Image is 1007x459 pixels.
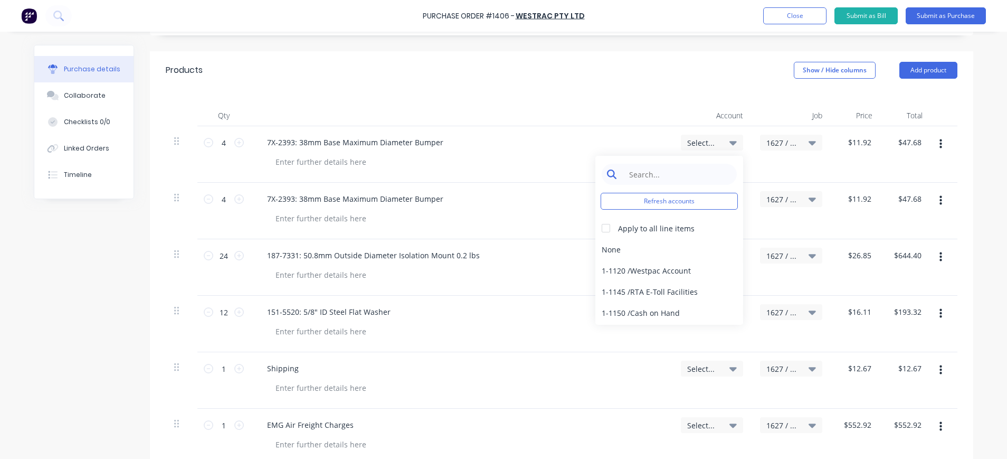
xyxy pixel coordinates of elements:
[752,105,831,126] div: Job
[687,420,719,431] span: Select...
[34,56,134,82] button: Purchase details
[595,281,743,302] div: 1-1145 / RTA E-Toll Facilities
[595,239,743,260] div: None
[763,7,826,24] button: Close
[906,7,986,24] button: Submit as Purchase
[766,194,798,205] span: 1627 / W/Trac-794-[GEOGRAPHIC_DATA]-T12
[687,137,719,148] span: Select...
[64,144,109,153] div: Linked Orders
[834,7,898,24] button: Submit as Bill
[259,248,488,263] div: 187-7331: 50.8mm Outside Diameter Isolation Mount 0.2 lbs
[259,417,362,433] div: EMG Air Freight Charges
[601,193,738,210] button: Refresh accounts
[881,105,931,126] div: Total
[21,8,37,24] img: Factory
[516,11,585,21] a: WesTrac Pty Ltd
[766,137,798,148] span: 1627 / W/Trac-794-[GEOGRAPHIC_DATA]-T12
[34,82,134,109] button: Collaborate
[831,105,881,126] div: Price
[623,164,731,185] input: Search...
[687,363,719,374] span: Select...
[34,162,134,188] button: Timeline
[766,250,798,261] span: 1627 / W/Trac-794-[GEOGRAPHIC_DATA]-T12
[672,105,752,126] div: Account
[766,307,798,318] span: 1627 / W/Trac-794-[GEOGRAPHIC_DATA]-T12
[618,223,695,234] div: Apply to all line items
[34,135,134,162] button: Linked Orders
[64,117,110,127] div: Checklists 0/0
[899,62,957,79] button: Add product
[766,420,798,431] span: 1627 / W/Trac-794-[GEOGRAPHIC_DATA]-T12
[259,135,452,150] div: 7X-2393: 38mm Base Maximum Diameter Bumper
[64,91,106,100] div: Collaborate
[64,64,120,74] div: Purchase details
[259,304,399,320] div: 151-5520: 5/8" ID Steel Flat Washer
[766,363,798,374] span: 1627 / W/Trac-794-[GEOGRAPHIC_DATA]-T12
[595,260,743,281] div: 1-1120 / Westpac Account
[595,302,743,323] div: 1-1150 / Cash on Hand
[595,323,743,344] div: 1-1160 / Electronic Clearing Account
[259,361,307,376] div: Shipping
[259,191,452,207] div: 7X-2393: 38mm Base Maximum Diameter Bumper
[423,11,515,22] div: Purchase Order #1406 -
[794,62,876,79] button: Show / Hide columns
[197,105,250,126] div: Qty
[34,109,134,135] button: Checklists 0/0
[64,170,92,180] div: Timeline
[166,64,203,77] div: Products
